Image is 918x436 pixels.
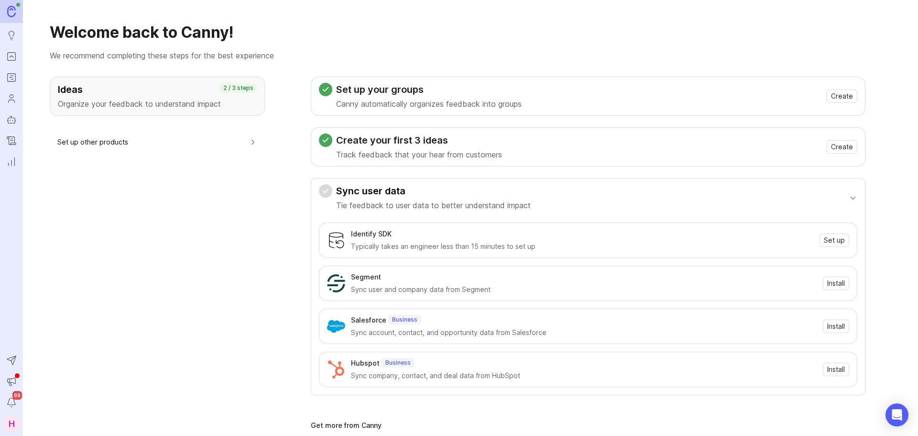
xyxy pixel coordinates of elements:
div: Sync user and company data from Segment [351,284,817,295]
img: Salesforce [327,317,345,335]
h1: Welcome back to Canny! [50,23,891,42]
a: Changelog [3,132,20,149]
div: Identify SDK [351,229,392,239]
button: Install [823,277,849,290]
button: Install [823,320,849,333]
button: Sync user dataTie feedback to user data to better understand impact [319,179,857,217]
a: Ideas [3,27,20,44]
div: Hubspot [351,358,380,369]
button: Send to Autopilot [3,352,20,369]
span: 99 [12,391,22,400]
div: Get more from Canny [311,422,865,429]
button: Set up [820,234,849,247]
p: Organize your feedback to understand impact [58,98,257,110]
p: We recommend completing these steps for the best experience [50,50,891,61]
button: Notifications [3,394,20,411]
p: Business [385,359,411,367]
div: Sync user dataTie feedback to user data to better understand impact [319,217,857,395]
span: Create [831,142,853,152]
button: H [3,415,20,432]
h3: Set up your groups [336,83,522,96]
span: Install [827,322,845,331]
span: Set up [824,235,845,245]
button: Create [827,89,857,103]
span: Create [831,91,853,101]
div: Segment [351,272,381,282]
button: IdeasOrganize your feedback to understand impact2 / 3 steps [50,77,265,116]
div: Sync account, contact, and opportunity data from Salesforce [351,327,817,338]
div: Typically takes an engineer less than 15 minutes to set up [351,241,814,252]
img: Identify SDK [327,231,345,249]
button: Install [823,363,849,376]
p: Track feedback that your hear from customers [336,149,502,160]
span: Install [827,365,845,374]
a: Autopilot [3,111,20,128]
img: Hubspot [327,360,345,379]
img: Segment [327,274,345,292]
p: Tie feedback to user data to better understand impact [336,200,531,211]
button: Set up other products [57,131,257,153]
div: Salesforce [351,315,386,325]
a: Reporting [3,153,20,170]
p: Business [392,316,417,324]
h3: Sync user data [336,184,531,198]
img: Canny Home [7,6,16,17]
a: Portal [3,48,20,65]
p: Canny automatically organizes feedback into groups [336,98,522,110]
div: Sync company, contact, and deal data from HubSpot [351,370,817,381]
div: Open Intercom Messenger [885,403,908,426]
p: 2 / 3 steps [223,84,253,92]
a: Users [3,90,20,107]
h3: Ideas [58,83,257,96]
h3: Create your first 3 ideas [336,134,502,147]
a: Roadmaps [3,69,20,86]
button: Announcements [3,373,20,390]
span: Install [827,279,845,288]
button: Create [827,140,857,154]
